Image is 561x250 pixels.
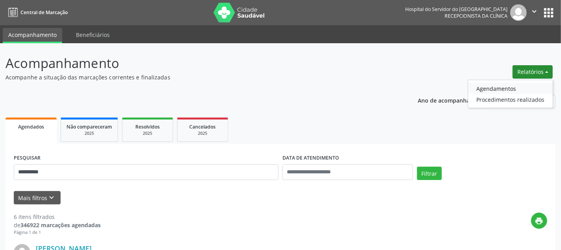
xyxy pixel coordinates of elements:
i: keyboard_arrow_down [48,193,56,202]
span: Recepcionista da clínica [445,13,507,19]
button: Mais filtroskeyboard_arrow_down [14,191,61,205]
img: img [510,4,527,21]
div: 6 itens filtrados [14,213,101,221]
span: Não compareceram [66,123,112,130]
i: print [535,217,544,225]
i:  [530,7,539,16]
a: Acompanhamento [3,28,62,43]
a: Procedimentos realizados [468,94,553,105]
button: apps [542,6,555,20]
p: Ano de acompanhamento [418,95,488,105]
span: Central de Marcação [20,9,68,16]
div: 2025 [183,131,222,136]
button: Relatórios [513,65,553,79]
a: Beneficiários [70,28,115,42]
div: Hospital do Servidor do [GEOGRAPHIC_DATA] [405,6,507,13]
span: Resolvidos [135,123,160,130]
label: DATA DE ATENDIMENTO [282,152,339,164]
button: Filtrar [417,167,442,180]
div: Página 1 de 1 [14,229,101,236]
div: de [14,221,101,229]
a: Central de Marcação [6,6,68,19]
strong: 346922 marcações agendadas [20,221,101,229]
p: Acompanhamento [6,53,391,73]
p: Acompanhe a situação das marcações correntes e finalizadas [6,73,391,81]
button:  [527,4,542,21]
ul: Relatórios [468,80,553,108]
div: 2025 [128,131,167,136]
button: print [531,213,547,229]
div: 2025 [66,131,112,136]
span: Agendados [18,123,44,130]
a: Agendamentos [468,83,553,94]
label: PESQUISAR [14,152,41,164]
span: Cancelados [190,123,216,130]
